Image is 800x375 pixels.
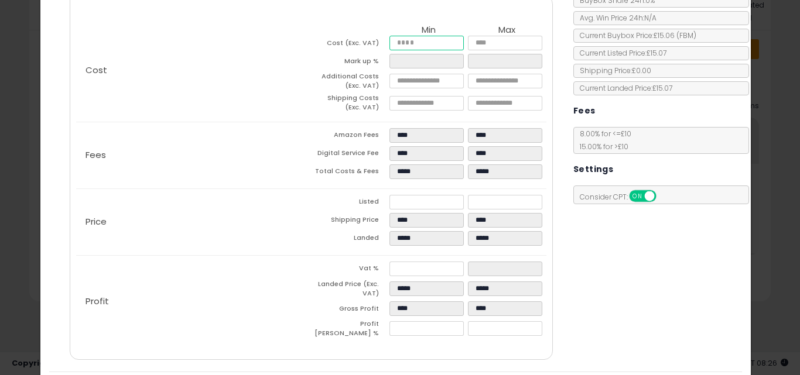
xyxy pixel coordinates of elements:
td: Gross Profit [311,301,389,319]
span: £15.06 [654,30,696,40]
td: Landed Price (Exc. VAT) [311,280,389,301]
span: Shipping Price: £0.00 [574,66,651,75]
td: Digital Service Fee [311,146,389,164]
th: Max [468,25,546,36]
p: Cost [76,66,312,75]
span: Current Landed Price: £15.07 [574,83,672,93]
p: Profit [76,297,312,306]
td: Mark up % [311,54,389,72]
td: Shipping Price [311,213,389,231]
span: ( FBM ) [676,30,696,40]
span: Avg. Win Price 24h: N/A [574,13,657,23]
p: Fees [76,150,312,160]
span: Current Listed Price: £15.07 [574,48,666,58]
td: Additional Costs (Exc. VAT) [311,72,389,94]
th: Min [389,25,468,36]
td: Vat % [311,262,389,280]
td: Amazon Fees [311,128,389,146]
span: 8.00 % for <= £10 [574,129,631,152]
td: Listed [311,195,389,213]
span: Current Buybox Price: [574,30,696,40]
h5: Fees [573,104,596,118]
p: Price [76,217,312,226]
span: OFF [654,191,673,201]
td: Cost (Exc. VAT) [311,36,389,54]
span: ON [630,191,645,201]
td: Shipping Costs (Exc. VAT) [311,94,389,115]
h5: Settings [573,162,613,177]
td: Landed [311,231,389,249]
span: Consider CPT: [574,192,672,202]
td: Total Costs & Fees [311,164,389,183]
span: 15.00 % for > £10 [574,142,628,152]
td: Profit [PERSON_NAME] % [311,319,389,341]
